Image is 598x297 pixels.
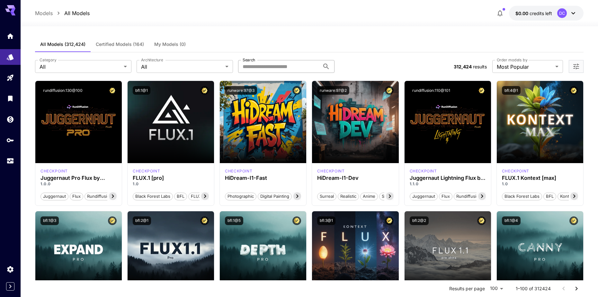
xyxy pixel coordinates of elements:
button: Certified Model – Vetted for best performance and includes a commercial license. [200,216,209,225]
div: Usage [6,157,14,165]
span: Most Popular [497,63,553,71]
button: bfl:3@1 [317,216,335,225]
div: Juggernaut Pro Flux by RunDiffusion [40,175,117,181]
p: checkpoint [133,168,160,174]
span: All Models (312,424) [40,41,85,47]
button: rundiffusion:110@101 [410,86,453,95]
div: API Keys [6,136,14,144]
span: Surreal [317,193,336,200]
button: bfl:2@2 [410,216,429,225]
p: checkpoint [40,168,68,174]
span: results [473,64,487,69]
button: Certified Model – Vetted for best performance and includes a commercial license. [477,216,486,225]
div: Wallet [6,115,14,123]
a: Models [35,9,53,17]
button: Photographic [225,192,256,200]
p: checkpoint [317,168,344,174]
div: FLUX.1 D [40,168,68,174]
span: flux [439,193,452,200]
div: HiDream Fast [225,168,252,174]
button: Certified Model – Vetted for best performance and includes a commercial license. [569,216,578,225]
div: FLUX.1 Kontext [max] [502,168,529,174]
p: 1.0 [133,181,209,187]
span: Stylized [379,193,399,200]
div: FLUX.1 D [410,168,437,174]
span: All [40,63,121,71]
span: credits left [530,11,552,16]
span: Realistic [338,193,359,200]
button: Certified Model – Vetted for best performance and includes a commercial license. [292,86,301,95]
span: flux [70,193,83,200]
div: Library [6,94,14,102]
button: FLUX.1 [pro] [188,192,218,200]
div: $0.00 [515,10,552,17]
button: Certified Model – Vetted for best performance and includes a commercial license. [292,216,301,225]
span: rundiffusion [85,193,114,200]
h3: HiDream-I1-Fast [225,175,301,181]
div: HiDream Dev [317,168,344,174]
label: Order models by [497,57,527,63]
span: Digital Painting [258,193,291,200]
div: DC [557,8,567,18]
span: Anime [361,193,378,200]
button: Black Forest Labs [502,192,542,200]
label: Architecture [141,57,163,63]
button: Certified Model – Vetted for best performance and includes a commercial license. [200,86,209,95]
button: Expand sidebar [6,282,14,291]
span: Certified Models (164) [96,41,144,47]
span: $0.00 [515,11,530,16]
div: Home [6,32,14,40]
button: Black Forest Labs [133,192,173,200]
div: fluxpro [133,168,160,174]
p: checkpoint [410,168,437,174]
button: rundiffusion [454,192,484,200]
button: Certified Model – Vetted for best performance and includes a commercial license. [385,86,394,95]
span: 312,424 [454,64,472,69]
span: BFL [544,193,556,200]
div: Settings [6,265,14,273]
span: BFL [174,193,187,200]
h3: Juggernaut Lightning Flux by RunDiffusion [410,175,486,181]
button: Certified Model – Vetted for best performance and includes a commercial license. [385,216,394,225]
button: rundiffusion:130@100 [40,86,85,95]
button: juggernaut [410,192,438,200]
button: Surreal [317,192,336,200]
button: bfl:2@1 [133,216,151,225]
h3: FLUX.1 Kontext [max] [502,175,578,181]
span: Photographic [225,193,256,200]
button: Certified Model – Vetted for best performance and includes a commercial license. [108,86,117,95]
p: 1–100 of 312424 [516,285,551,292]
span: juggernaut [410,193,437,200]
button: Realistic [338,192,359,200]
span: rundiffusion [454,193,484,200]
span: juggernaut [41,193,68,200]
label: Search [243,57,255,63]
p: checkpoint [225,168,252,174]
p: Results per page [449,285,485,292]
button: runware:97@3 [225,86,257,95]
button: flux [439,192,452,200]
h3: HiDream-I1-Dev [317,175,393,181]
div: 100 [487,284,505,293]
button: Certified Model – Vetted for best performance and includes a commercial license. [108,216,117,225]
button: Open more filters [572,63,580,71]
div: Models [6,51,14,59]
button: bfl:1@3 [40,216,59,225]
h3: FLUX.1 [pro] [133,175,209,181]
span: Kontext [558,193,577,200]
button: Kontext [558,192,578,200]
button: Stylized [379,192,400,200]
a: All Models [64,9,90,17]
button: juggernaut [40,192,68,200]
span: Black Forest Labs [502,193,542,200]
button: rundiffusion [85,192,115,200]
p: checkpoint [502,168,529,174]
